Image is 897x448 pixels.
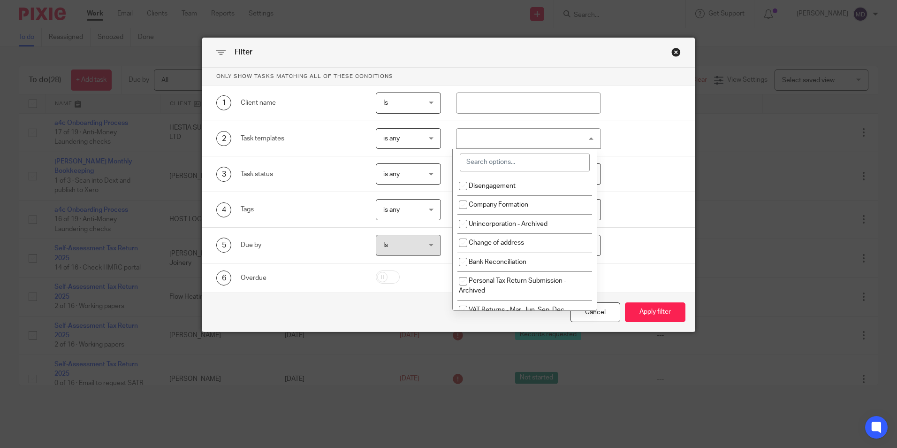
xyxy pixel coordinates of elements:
[216,238,231,253] div: 5
[241,273,361,283] div: Overdue
[459,278,566,294] span: Personal Tax Return Submission - Archived
[469,183,516,189] span: Disengagement
[216,131,231,146] div: 2
[469,307,564,313] span: VAT Returns - Mar, Jun, Sep, Dec
[241,240,361,250] div: Due by
[216,167,231,182] div: 3
[383,242,388,248] span: Is
[235,48,252,56] span: Filter
[460,154,590,171] input: Search options...
[241,134,361,143] div: Task templates
[241,170,361,179] div: Task status
[469,259,526,265] span: Bank Reconciliation
[383,100,388,106] span: Is
[241,98,361,108] div: Client name
[202,68,695,85] p: Only show tasks matching all of these conditions
[383,207,400,213] span: is any
[671,47,681,57] div: Close this dialog window
[570,302,620,323] div: Close this dialog window
[383,135,400,142] span: is any
[469,239,524,246] span: Change of address
[625,302,685,323] button: Apply filter
[216,95,231,110] div: 1
[469,221,547,227] span: Unincorporation - Archived
[216,270,231,286] div: 6
[216,202,231,217] div: 4
[469,201,528,208] span: Company Formation
[383,171,400,178] span: is any
[241,205,361,214] div: Tags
